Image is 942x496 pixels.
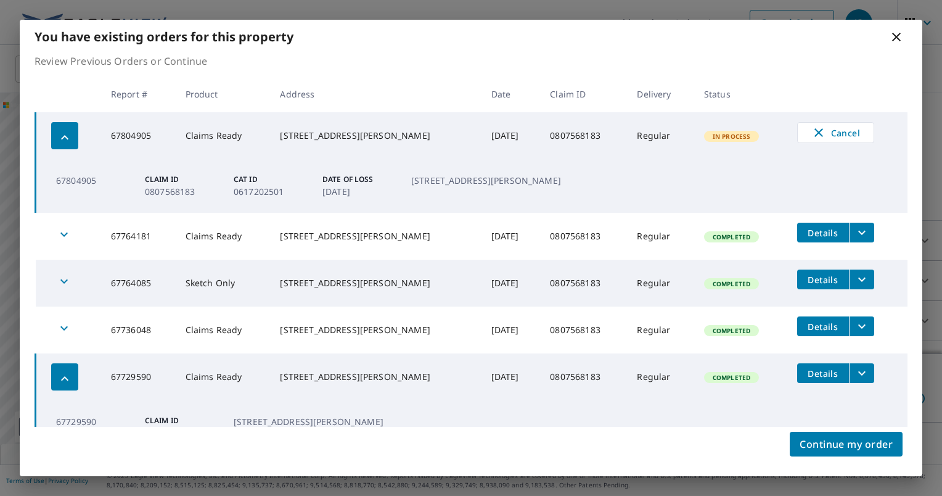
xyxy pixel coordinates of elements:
button: detailsBtn-67764085 [797,270,849,289]
p: [STREET_ADDRESS][PERSON_NAME] [411,174,561,187]
td: [DATE] [481,112,541,159]
span: Cancel [810,125,861,140]
div: [STREET_ADDRESS][PERSON_NAME] [280,277,471,289]
p: [STREET_ADDRESS][PERSON_NAME] [234,415,383,428]
span: Details [805,368,842,379]
span: Completed [705,233,758,241]
td: 67804905 [101,112,176,159]
td: 67736048 [101,307,176,353]
button: filesDropdownBtn-67764181 [849,223,874,242]
p: Cat ID [234,174,308,185]
div: [STREET_ADDRESS][PERSON_NAME] [280,324,471,336]
td: [DATE] [481,353,541,400]
th: Date [481,76,541,112]
td: 0807568183 [540,112,627,159]
p: Date of Loss [322,174,396,185]
th: Product [176,76,271,112]
th: Delivery [627,76,694,112]
p: Review Previous Orders or Continue [35,54,907,68]
td: Claims Ready [176,353,271,400]
span: In Process [705,132,758,141]
td: [DATE] [481,307,541,353]
td: Regular [627,353,694,400]
td: 67729590 [101,353,176,400]
td: 0807568183 [540,260,627,307]
button: Continue my order [790,432,903,457]
p: [DATE] [322,185,396,198]
span: Continue my order [800,436,893,453]
td: Regular [627,307,694,353]
td: [DATE] [481,213,541,260]
td: Sketch Only [176,260,271,307]
td: Claims Ready [176,213,271,260]
td: 0807568183 [540,213,627,260]
td: 67764085 [101,260,176,307]
td: Claims Ready [176,112,271,159]
button: Cancel [797,122,874,143]
button: detailsBtn-67736048 [797,316,849,336]
p: 0617202501 [234,185,308,198]
td: [DATE] [481,260,541,307]
td: Regular [627,112,694,159]
div: [STREET_ADDRESS][PERSON_NAME] [280,230,471,242]
button: filesDropdownBtn-67764085 [849,270,874,289]
th: Status [694,76,787,112]
button: filesDropdownBtn-67736048 [849,316,874,336]
td: 67764181 [101,213,176,260]
span: Completed [705,373,758,382]
button: detailsBtn-67729590 [797,363,849,383]
th: Claim ID [540,76,627,112]
button: detailsBtn-67764181 [797,223,849,242]
div: [STREET_ADDRESS][PERSON_NAME] [280,371,471,383]
button: filesDropdownBtn-67729590 [849,363,874,383]
td: Regular [627,260,694,307]
th: Address [270,76,481,112]
td: Regular [627,213,694,260]
span: Details [805,274,842,286]
p: 0807568183 [145,185,219,198]
p: 67804905 [56,174,130,187]
p: 67729590 [56,415,130,428]
span: Completed [705,279,758,288]
td: 0807568183 [540,353,627,400]
span: Completed [705,326,758,335]
span: Details [805,227,842,239]
span: Details [805,321,842,333]
th: Report # [101,76,176,112]
td: 0807568183 [540,307,627,353]
div: [STREET_ADDRESS][PERSON_NAME] [280,130,471,142]
p: Claim ID [145,174,219,185]
td: Claims Ready [176,307,271,353]
p: Claim ID [145,415,219,426]
b: You have existing orders for this property [35,28,293,45]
